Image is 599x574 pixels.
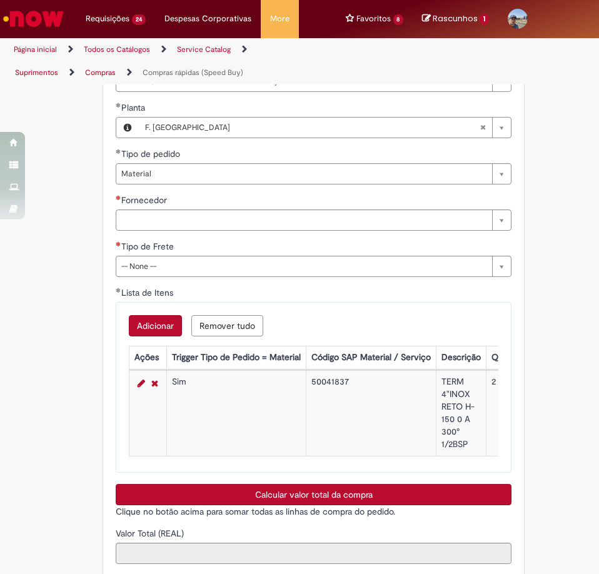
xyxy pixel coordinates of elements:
a: Limpar campo Fornecedor [116,209,511,231]
span: 24 [132,14,146,25]
span: Despesas Corporativas [164,13,251,25]
span: 1 [480,14,489,25]
a: Remover linha 1 [148,376,161,391]
span: Tipo de pedido [121,148,183,159]
button: Planta, Visualizar este registro F. Uberlândia [116,118,139,138]
span: Favoritos [356,13,391,25]
span: F. [GEOGRAPHIC_DATA] [145,118,480,138]
a: Suprimentos [15,68,58,78]
td: 50041837 [306,371,436,456]
span: Tipo de Frete [121,241,176,252]
span: 8 [393,14,404,25]
label: Somente leitura - Valor Total (REAL) [116,527,186,540]
a: Compras rápidas (Speed Buy) [143,68,243,78]
span: Necessários [116,241,121,246]
span: Obrigatório Preenchido [116,149,121,154]
td: 2 [486,371,542,456]
p: Clique no botão acima para somar todas as linhas de compra do pedido. [116,505,511,518]
button: Adicionar uma linha para Lista de Itens [129,315,182,336]
span: Rascunhos [433,13,478,24]
span: Necessários [116,195,121,200]
a: No momento, sua lista de rascunhos tem 1 Itens [422,13,489,24]
th: Código SAP Material / Serviço [306,346,436,370]
a: Editar Linha 1 [134,376,148,391]
th: Ações [129,346,167,370]
ul: Trilhas de página [9,38,290,84]
span: Material [121,164,486,184]
input: Valor Total (REAL) [116,543,511,564]
td: TERM 4"INOX RETO H-150 0 A 300° 1/2BSP [436,371,486,456]
th: Descrição [436,346,486,370]
a: Página inicial [14,44,57,54]
a: Todos os Catálogos [84,44,150,54]
span: Requisições [86,13,129,25]
td: Sim [167,371,306,456]
span: Lista de Itens [121,287,176,298]
span: -- None -- [121,256,486,276]
span: More [270,13,289,25]
span: Obrigatório Preenchido [116,103,121,108]
button: Calcular valor total da compra [116,484,511,505]
span: Planta [121,102,148,113]
img: ServiceNow [1,6,66,31]
abbr: Limpar campo Planta [473,118,492,138]
a: Service Catalog [177,44,231,54]
span: Somente leitura - Valor Total (REAL) [116,528,186,539]
th: Trigger Tipo de Pedido = Material [167,346,306,370]
span: Obrigatório Preenchido [116,288,121,293]
a: F. [GEOGRAPHIC_DATA]Limpar campo Planta [139,118,511,138]
button: Remover todas as linhas de Lista de Itens [191,315,263,336]
span: Fornecedor [121,194,169,206]
a: Compras [85,68,116,78]
th: Quantidade [486,346,542,370]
